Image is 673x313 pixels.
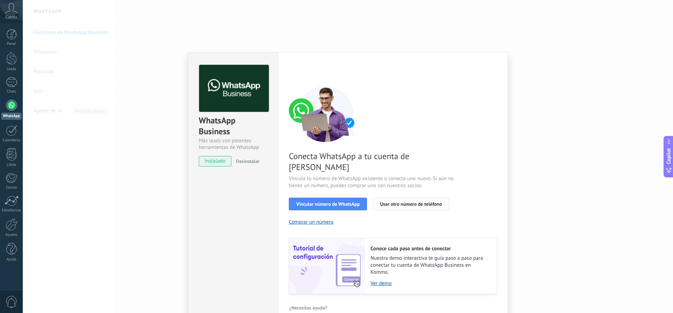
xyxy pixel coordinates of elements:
div: Panel [1,42,22,46]
button: Usar otro número de teléfono [373,198,449,210]
span: Vincula tu número de WhatsApp existente o conecta uno nuevo. Si aún no tienes un número, puedes c... [289,175,456,189]
span: Copilot [665,148,672,164]
div: Leads [1,67,22,72]
span: Conecta WhatsApp a tu cuenta de [PERSON_NAME] [289,151,456,172]
div: Estadísticas [1,208,22,213]
span: Vincular número de WhatsApp [296,202,360,206]
span: Nuestra demo interactiva te guía paso a paso para conectar tu cuenta de WhatsApp Business en Kommo. [371,255,490,276]
div: Ayuda [1,257,22,262]
button: Desinstalar [233,156,259,166]
img: logo_main.png [199,65,269,112]
div: Listas [1,163,22,167]
span: Usar otro número de teléfono [380,202,442,206]
span: Cuenta [6,15,17,20]
span: instalado [199,156,231,166]
span: Desinstalar [236,158,259,164]
div: WhatsApp Business [199,115,268,137]
button: Comprar un número [289,219,334,225]
span: ¿Necesitas ayuda? [289,305,327,310]
button: ¿Necesitas ayuda? [289,302,328,313]
div: Correo [1,185,22,190]
div: Más leads con potentes herramientas de WhatsApp [199,137,268,151]
div: Ajustes [1,233,22,237]
div: WhatsApp [1,113,21,120]
div: Chats [1,89,22,94]
a: Ver demo [371,280,490,287]
img: connect number [289,86,362,142]
button: Vincular número de WhatsApp [289,198,367,210]
div: Calendario [1,138,22,143]
h2: Conoce cada paso antes de conectar [371,245,490,252]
